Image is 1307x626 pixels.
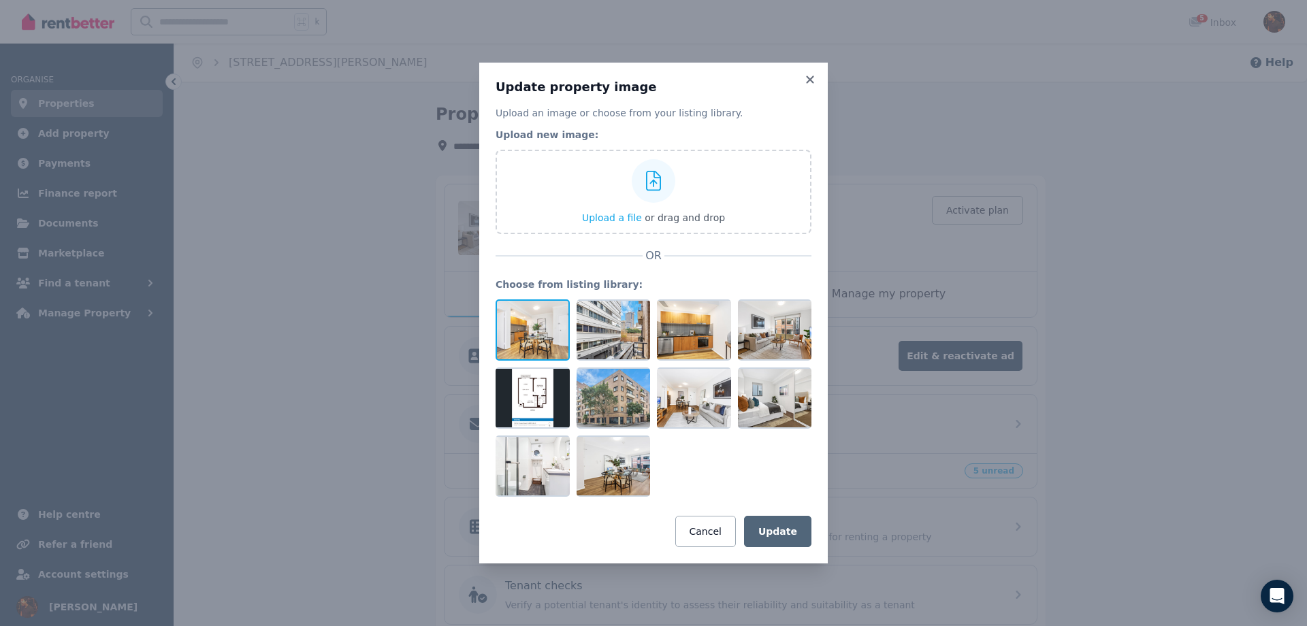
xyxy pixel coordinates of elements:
h3: Update property image [496,79,811,95]
button: Update [744,516,811,547]
p: Upload an image or choose from your listing library. [496,106,811,120]
span: or drag and drop [645,212,725,223]
legend: Choose from listing library: [496,278,811,291]
span: Upload a file [582,212,642,223]
span: OR [643,248,664,264]
legend: Upload new image: [496,128,811,142]
button: Upload a file or drag and drop [582,211,725,225]
button: Cancel [675,516,736,547]
div: Open Intercom Messenger [1261,580,1293,612]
